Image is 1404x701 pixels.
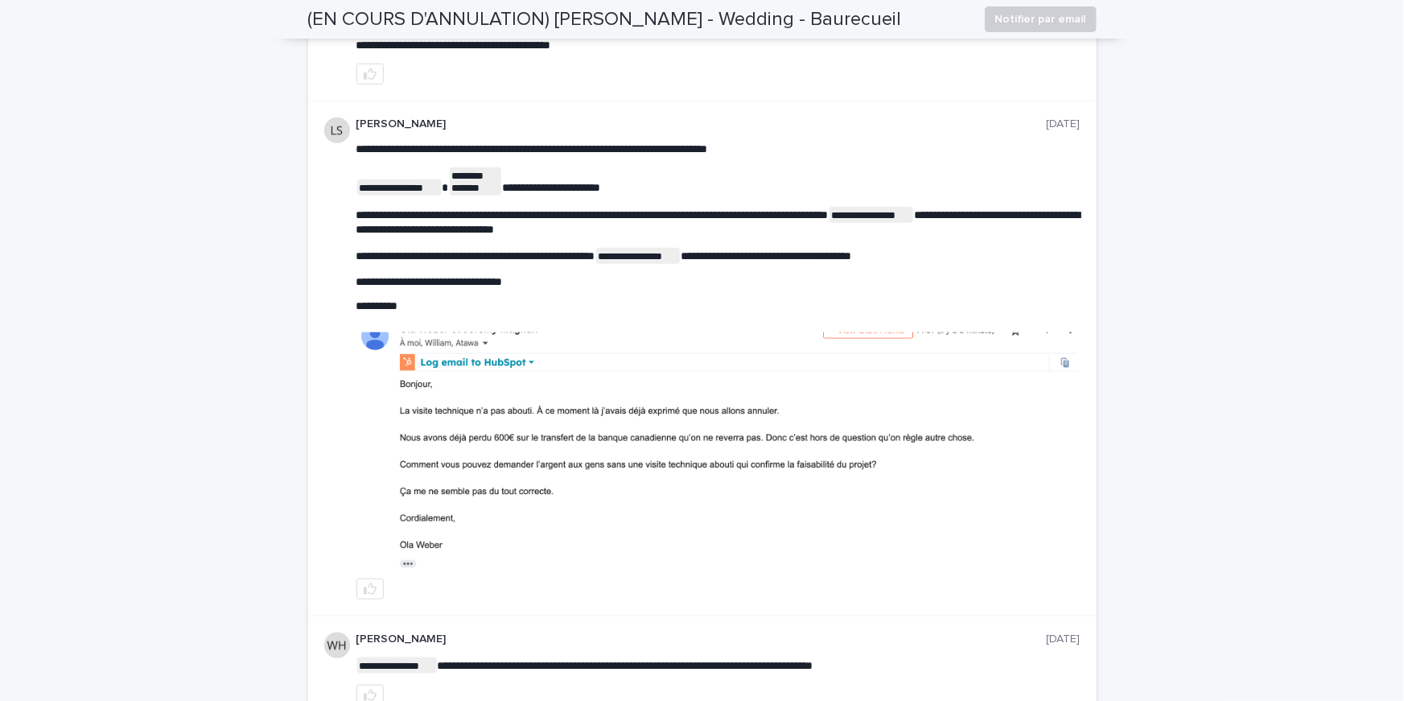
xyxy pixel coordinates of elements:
p: [DATE] [1047,118,1081,131]
h2: (EN COURS D'ANNULATION) [PERSON_NAME] - Wedding - Baurecueil [308,8,902,31]
button: Notifier par email [985,6,1097,32]
p: [PERSON_NAME] [356,118,1047,131]
span: Notifier par email [995,11,1086,27]
button: like this post [356,64,384,85]
p: [DATE] [1047,633,1081,646]
p: [PERSON_NAME] [356,633,1047,646]
button: like this post [356,579,384,600]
